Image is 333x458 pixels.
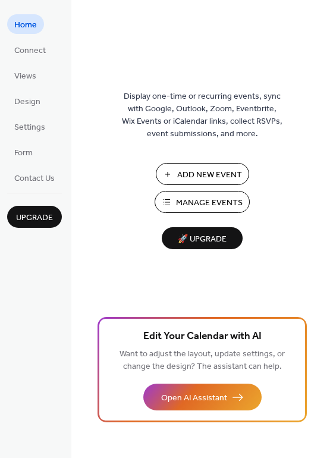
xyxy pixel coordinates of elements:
[14,19,37,32] span: Home
[14,45,46,57] span: Connect
[169,231,235,247] span: 🚀 Upgrade
[14,121,45,134] span: Settings
[143,384,262,410] button: Open AI Assistant
[176,197,243,209] span: Manage Events
[7,142,40,162] a: Form
[155,191,250,213] button: Manage Events
[14,172,55,185] span: Contact Us
[7,117,52,136] a: Settings
[14,70,36,83] span: Views
[161,392,227,404] span: Open AI Assistant
[16,212,53,224] span: Upgrade
[122,90,282,140] span: Display one-time or recurring events, sync with Google, Outlook, Zoom, Eventbrite, Wix Events or ...
[143,328,262,345] span: Edit Your Calendar with AI
[162,227,243,249] button: 🚀 Upgrade
[120,346,285,375] span: Want to adjust the layout, update settings, or change the design? The assistant can help.
[7,168,62,187] a: Contact Us
[14,96,40,108] span: Design
[7,14,44,34] a: Home
[177,169,242,181] span: Add New Event
[14,147,33,159] span: Form
[7,206,62,228] button: Upgrade
[7,65,43,85] a: Views
[156,163,249,185] button: Add New Event
[7,40,53,59] a: Connect
[7,91,48,111] a: Design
